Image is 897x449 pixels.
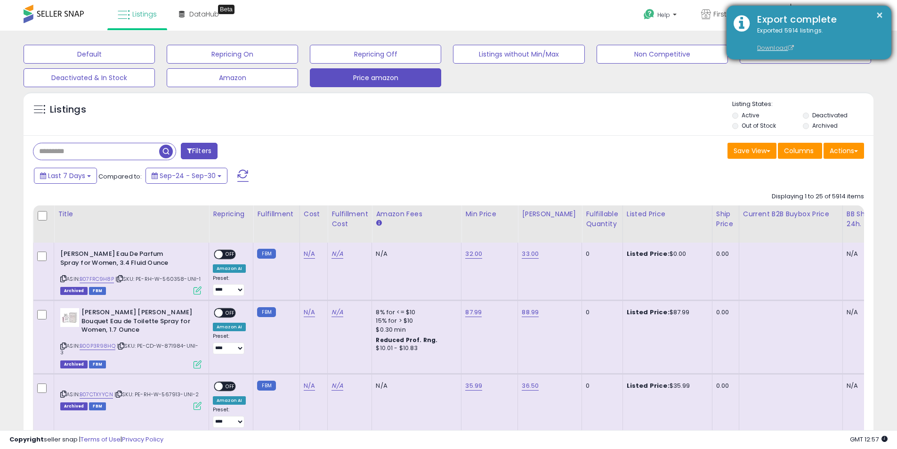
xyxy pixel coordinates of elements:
[89,402,106,410] span: FBM
[213,396,246,405] div: Amazon AI
[643,8,655,20] i: Get Help
[223,382,238,390] span: OFF
[522,381,539,391] a: 36.50
[376,344,454,352] div: $10.01 - $10.83
[80,391,113,399] a: B07CTXYYCN
[732,100,873,109] p: Listing States:
[60,287,88,295] span: Listings that have been deleted from Seller Central
[60,360,88,368] span: Listings that have been deleted from Seller Central
[627,382,705,390] div: $35.99
[376,336,437,344] b: Reduced Prof. Rng.
[597,45,728,64] button: Non Competitive
[331,381,343,391] a: N/A
[80,275,114,283] a: B07FRC9H8P
[742,122,776,130] label: Out of Stock
[784,146,814,155] span: Columns
[376,326,454,334] div: $0.30 min
[189,9,219,19] span: DataHub
[257,307,275,317] small: FBM
[522,249,539,259] a: 33.00
[716,308,732,317] div: 0.00
[331,209,368,229] div: Fulfillment Cost
[223,309,238,317] span: OFF
[727,143,776,159] button: Save View
[167,45,298,64] button: Repricing On
[114,391,199,398] span: | SKU: PE-RH-W-567913-UNI-2
[98,172,142,181] span: Compared to:
[89,287,106,295] span: FBM
[115,275,201,283] span: | SKU: PE-RH-W-560358-UNI-1
[9,435,44,444] strong: Copyright
[310,45,441,64] button: Repricing Off
[213,323,246,331] div: Amazon AI
[24,45,155,64] button: Default
[586,382,615,390] div: 0
[847,209,881,229] div: BB Share 24h.
[60,402,88,410] span: Listings that have been deleted from Seller Central
[81,308,196,337] b: [PERSON_NAME] [PERSON_NAME] Bouquet Eau de Toilette Spray for Women, 1.7 Ounce
[213,209,249,219] div: Repricing
[750,26,884,53] div: Exported 5914 listings.
[742,111,759,119] label: Active
[376,382,454,390] div: N/A
[132,9,157,19] span: Listings
[223,251,238,259] span: OFF
[586,308,615,317] div: 0
[586,250,615,258] div: 0
[60,250,175,269] b: [PERSON_NAME] Eau De Parfum Spray for Women, 3.4 Fluid Ounce
[847,382,878,390] div: N/A
[167,68,298,87] button: Amazon
[331,249,343,259] a: N/A
[716,250,732,258] div: 0.00
[716,382,732,390] div: 0.00
[80,342,115,350] a: B00P3R98HQ
[181,143,218,159] button: Filters
[772,192,864,201] div: Displaying 1 to 25 of 5914 items
[847,250,878,258] div: N/A
[778,143,822,159] button: Columns
[304,381,315,391] a: N/A
[716,209,735,229] div: Ship Price
[657,11,670,19] span: Help
[213,407,246,428] div: Preset:
[257,249,275,259] small: FBM
[636,1,686,31] a: Help
[331,308,343,317] a: N/A
[376,219,381,228] small: Amazon Fees.
[453,45,584,64] button: Listings without Min/Max
[465,209,514,219] div: Min Price
[750,13,884,26] div: Export complete
[627,308,670,317] b: Listed Price:
[160,171,216,180] span: Sep-24 - Sep-30
[627,381,670,390] b: Listed Price:
[627,209,708,219] div: Listed Price
[81,435,121,444] a: Terms of Use
[627,308,705,317] div: $87.99
[89,360,106,368] span: FBM
[257,209,295,219] div: Fulfillment
[48,171,85,180] span: Last 7 Days
[257,381,275,391] small: FBM
[824,143,864,159] button: Actions
[465,249,482,259] a: 32.00
[812,122,838,130] label: Archived
[218,5,234,14] div: Tooltip anchor
[34,168,97,184] button: Last 7 Days
[60,308,202,367] div: ASIN:
[743,209,839,219] div: Current B2B Buybox Price
[586,209,618,229] div: Fulfillable Quantity
[213,333,246,354] div: Preset:
[847,308,878,317] div: N/A
[627,249,670,258] b: Listed Price:
[60,308,79,327] img: 313LNMj+hpL._SL40_.jpg
[465,308,482,317] a: 87.99
[522,308,539,317] a: 88.99
[627,250,705,258] div: $0.00
[60,382,202,409] div: ASIN:
[213,264,246,273] div: Amazon AI
[60,342,198,356] span: | SKU: PE-CD-W-871984-UNI-3
[60,250,202,294] div: ASIN:
[213,275,246,296] div: Preset:
[812,111,848,119] label: Deactivated
[376,250,454,258] div: N/A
